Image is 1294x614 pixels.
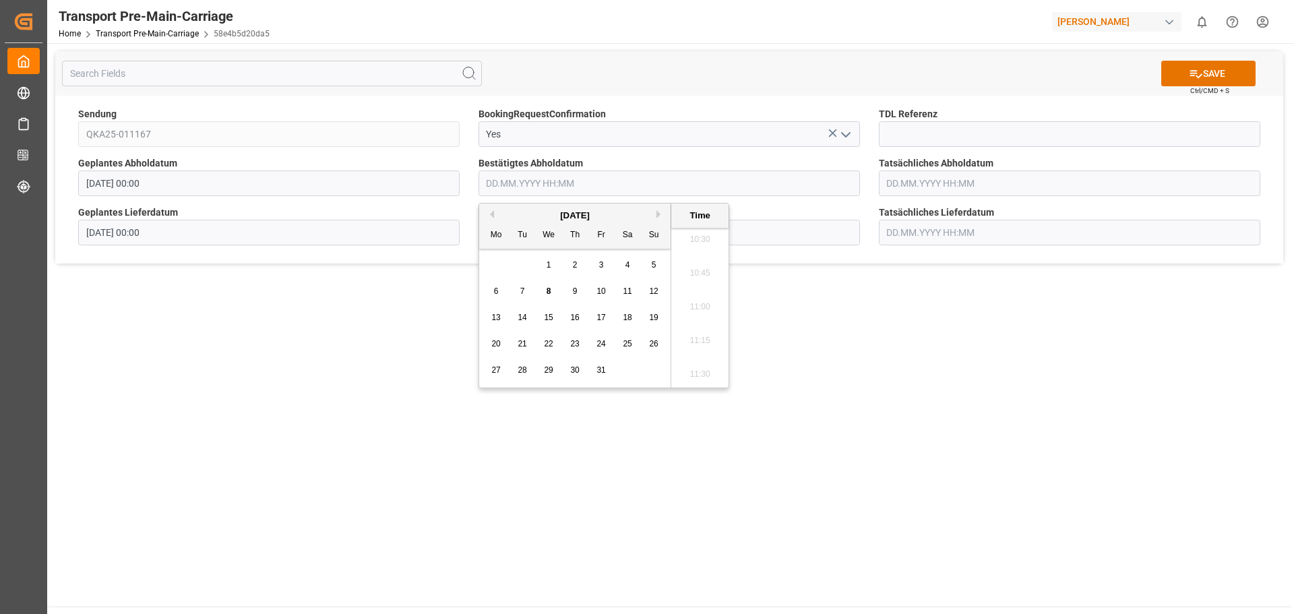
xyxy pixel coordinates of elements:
[656,210,665,218] button: Next Month
[78,156,177,171] span: Geplantes Abholdatum
[488,227,505,244] div: Mo
[78,171,460,196] input: DD.MM.YYYY HH:MM
[593,283,610,300] div: Choose Friday, October 10th, 2025
[834,124,855,145] button: open menu
[567,309,584,326] div: Choose Thursday, October 16th, 2025
[59,29,81,38] a: Home
[623,286,631,296] span: 11
[573,286,578,296] span: 9
[599,260,604,270] span: 3
[78,206,178,220] span: Geplantes Lieferdatum
[1052,9,1187,34] button: [PERSON_NAME]
[593,336,610,352] div: Choose Friday, October 24th, 2025
[570,339,579,348] span: 23
[619,336,636,352] div: Choose Saturday, October 25th, 2025
[619,309,636,326] div: Choose Saturday, October 18th, 2025
[625,260,630,270] span: 4
[479,171,860,196] input: DD.MM.YYYY HH:MM
[573,260,578,270] span: 2
[646,309,663,326] div: Choose Sunday, October 19th, 2025
[544,365,553,375] span: 29
[596,339,605,348] span: 24
[675,209,725,222] div: Time
[78,107,117,121] span: Sendung
[567,257,584,274] div: Choose Thursday, October 2nd, 2025
[488,336,505,352] div: Choose Monday, October 20th, 2025
[479,156,583,171] span: Bestätigtes Abholdatum
[518,365,526,375] span: 28
[619,227,636,244] div: Sa
[1052,12,1181,32] div: [PERSON_NAME]
[879,171,1260,196] input: DD.MM.YYYY HH:MM
[649,286,658,296] span: 12
[59,6,270,26] div: Transport Pre-Main-Carriage
[652,260,656,270] span: 5
[879,107,937,121] span: TDL Referenz
[646,283,663,300] div: Choose Sunday, October 12th, 2025
[514,283,531,300] div: Choose Tuesday, October 7th, 2025
[494,286,499,296] span: 6
[1217,7,1247,37] button: Help Center
[596,286,605,296] span: 10
[486,210,494,218] button: Previous Month
[619,257,636,274] div: Choose Saturday, October 4th, 2025
[479,107,606,121] span: BookingRequestConfirmation
[483,252,667,383] div: month 2025-10
[541,227,557,244] div: We
[541,336,557,352] div: Choose Wednesday, October 22nd, 2025
[541,362,557,379] div: Choose Wednesday, October 29th, 2025
[78,220,460,245] input: DD.MM.YYYY HH:MM
[567,227,584,244] div: Th
[520,286,525,296] span: 7
[619,283,636,300] div: Choose Saturday, October 11th, 2025
[646,336,663,352] div: Choose Sunday, October 26th, 2025
[570,365,579,375] span: 30
[567,336,584,352] div: Choose Thursday, October 23rd, 2025
[479,209,671,222] div: [DATE]
[596,313,605,322] span: 17
[544,313,553,322] span: 15
[567,362,584,379] div: Choose Thursday, October 30th, 2025
[514,336,531,352] div: Choose Tuesday, October 21st, 2025
[491,313,500,322] span: 13
[514,309,531,326] div: Choose Tuesday, October 14th, 2025
[596,365,605,375] span: 31
[491,365,500,375] span: 27
[547,286,551,296] span: 8
[491,339,500,348] span: 20
[623,339,631,348] span: 25
[623,313,631,322] span: 18
[544,339,553,348] span: 22
[646,227,663,244] div: Su
[879,206,994,220] span: Tatsächliches Lieferdatum
[593,227,610,244] div: Fr
[1161,61,1256,86] button: SAVE
[541,257,557,274] div: Choose Wednesday, October 1st, 2025
[488,362,505,379] div: Choose Monday, October 27th, 2025
[514,362,531,379] div: Choose Tuesday, October 28th, 2025
[570,313,579,322] span: 16
[488,309,505,326] div: Choose Monday, October 13th, 2025
[593,257,610,274] div: Choose Friday, October 3rd, 2025
[541,309,557,326] div: Choose Wednesday, October 15th, 2025
[567,283,584,300] div: Choose Thursday, October 9th, 2025
[646,257,663,274] div: Choose Sunday, October 5th, 2025
[547,260,551,270] span: 1
[62,61,482,86] input: Search Fields
[649,313,658,322] span: 19
[879,220,1260,245] input: DD.MM.YYYY HH:MM
[518,313,526,322] span: 14
[1187,7,1217,37] button: show 0 new notifications
[593,362,610,379] div: Choose Friday, October 31st, 2025
[541,283,557,300] div: Choose Wednesday, October 8th, 2025
[879,156,993,171] span: Tatsächliches Abholdatum
[1190,86,1229,96] span: Ctrl/CMD + S
[649,339,658,348] span: 26
[518,339,526,348] span: 21
[593,309,610,326] div: Choose Friday, October 17th, 2025
[96,29,199,38] a: Transport Pre-Main-Carriage
[514,227,531,244] div: Tu
[488,283,505,300] div: Choose Monday, October 6th, 2025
